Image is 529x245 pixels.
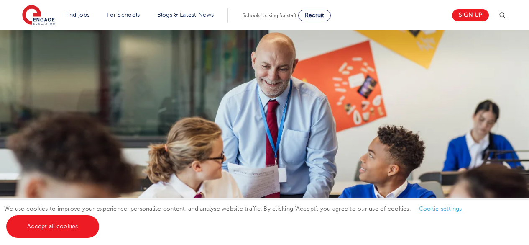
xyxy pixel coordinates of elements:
[298,10,331,21] a: Recruit
[305,12,324,18] span: Recruit
[6,215,99,238] a: Accept all cookies
[419,206,462,212] a: Cookie settings
[452,9,489,21] a: Sign up
[4,206,470,230] span: We use cookies to improve your experience, personalise content, and analyse website traffic. By c...
[157,12,214,18] a: Blogs & Latest News
[107,12,140,18] a: For Schools
[22,5,55,26] img: Engage Education
[243,13,296,18] span: Schools looking for staff
[65,12,90,18] a: Find jobs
